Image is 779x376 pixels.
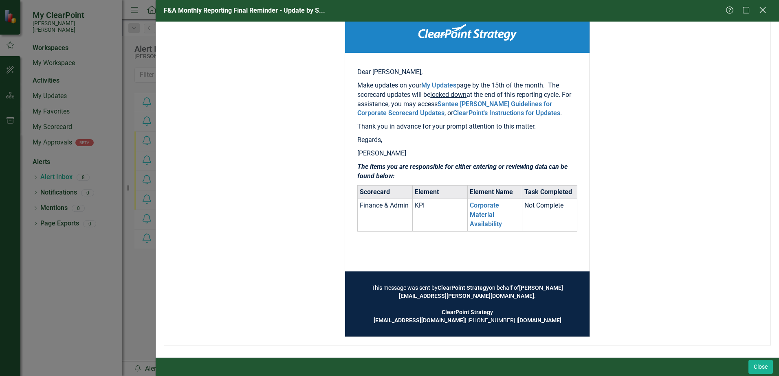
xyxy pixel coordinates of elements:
[470,201,502,228] a: Corporate Material Availability
[467,185,522,199] th: Element Name
[357,136,577,145] p: Regards,
[357,163,568,180] strong: The items you are responsible for either entering or reviewing data can be found below:
[438,284,489,291] strong: ClearPoint Strategy
[357,122,577,131] p: Thank you in advance for your prompt attention to this matter.
[442,309,493,315] strong: ClearPoint Strategy
[374,317,465,324] a: [EMAIL_ADDRESS][DOMAIN_NAME]
[418,24,517,41] img: ClearPoint Strategy
[430,91,467,98] span: locked down
[453,109,560,117] a: ClearPoint's Instructions for Updates
[357,81,577,118] p: Make updates on your page by the 15th of the month. The scorecard updates will be at the end of t...
[412,199,467,232] td: KPI
[522,199,577,232] td: Not Complete
[358,199,413,232] td: Finance & Admin
[522,185,577,199] th: Task Completed
[357,149,577,158] p: [PERSON_NAME]
[518,317,561,324] a: [DOMAIN_NAME]
[164,7,325,14] span: F&A Monthly Reporting Final Reminder - Update by S...
[357,284,577,324] td: This message was sent by on behalf of . | [PHONE_NUMBER] |
[357,100,552,117] a: Santee [PERSON_NAME] Guidelines for Corporate Scorecard Updates
[357,68,577,77] p: Dear [PERSON_NAME],
[421,81,456,89] a: My Updates
[399,284,563,299] a: [PERSON_NAME][EMAIL_ADDRESS][PERSON_NAME][DOMAIN_NAME]
[358,185,413,199] th: Scorecard
[412,185,467,199] th: Element
[748,360,773,374] button: Close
